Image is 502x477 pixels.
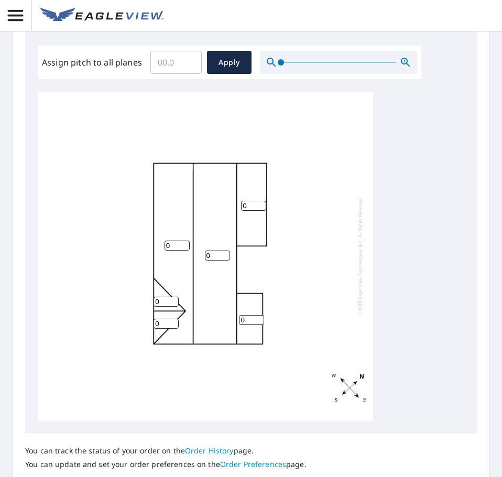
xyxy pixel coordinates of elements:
span: Apply [215,56,243,69]
input: 00.0 [150,48,202,77]
a: Order Preferences [220,459,286,469]
img: EV Logo [40,8,164,24]
button: Apply [207,51,252,74]
a: Order History [185,446,234,456]
p: You can track the status of your order on the page. [25,446,307,456]
label: Assign pitch to all planes [42,56,142,69]
p: You can update and set your order preferences on the page. [25,460,307,469]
